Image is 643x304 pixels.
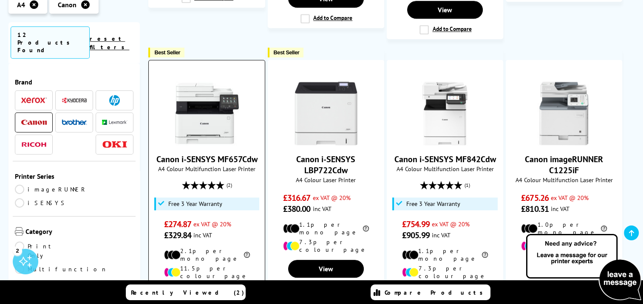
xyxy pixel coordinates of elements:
button: Best Seller [268,48,304,57]
a: Brother [62,117,87,128]
a: Canon i-SENSYS MF842Cdw [394,154,496,165]
a: View [288,260,364,278]
a: Print Only [15,242,74,260]
span: Printer Series [15,172,133,180]
a: Compare Products [371,284,490,300]
a: OKI [102,139,127,150]
span: ex VAT @ 20% [551,194,589,202]
img: Open Live Chat window [524,233,643,302]
img: Canon [21,120,47,125]
img: Canon imageRUNNER C1225iF [532,82,596,145]
li: 8.5p per colour page [521,238,607,253]
span: Recently Viewed (2) [131,289,244,296]
span: Best Seller [154,49,180,56]
img: Canon i-SENSYS MF657Cdw [175,82,239,145]
span: inc VAT [432,231,450,239]
span: A4 [17,0,25,9]
span: Canon [58,0,76,9]
img: Category [15,227,23,236]
span: £316.67 [283,192,311,203]
span: £810.31 [521,203,549,214]
img: Brother [62,119,87,125]
span: £274.87 [164,219,192,230]
div: 2 [13,246,22,255]
img: Canon i-SENSYS MF842Cdw [413,82,477,145]
li: 1.1p per mono page [402,247,488,262]
a: Canon i-SENSYS LBP722Cdw [296,154,355,176]
button: Best Seller [148,48,184,57]
img: Canon i-SENSYS LBP722Cdw [294,82,358,145]
img: HP [109,95,120,106]
span: (2) [227,177,232,193]
span: 12 Products Found [11,26,90,59]
span: A4 Colour Multifunction Laser Printer [153,165,260,173]
span: Best Seller [274,49,300,56]
a: Canon imageRUNNER C1225iF [525,154,603,176]
img: Lexmark [102,120,127,125]
span: £675.26 [521,192,549,203]
span: A4 Colour Laser Printer [272,176,380,184]
span: inc VAT [193,231,212,239]
img: Ricoh [21,142,47,147]
a: Multifunction [15,265,108,274]
a: Canon i-SENSYS MF657Cdw [156,154,258,165]
li: 2.1p per mono page [164,247,250,262]
a: Canon i-SENSYS MF842Cdw [413,138,477,147]
span: Free 3 Year Warranty [168,200,222,207]
span: £329.84 [164,230,192,241]
span: Category [25,227,133,237]
a: Xerox [21,95,47,106]
li: 1.0p per mono page [521,221,607,236]
span: A4 Colour Multifunction Laser Printer [391,165,499,173]
span: £905.99 [402,230,430,241]
span: inc VAT [312,205,331,213]
a: Canon i-SENSYS LBP722Cdw [294,138,358,147]
span: Compare Products [385,289,487,296]
span: ex VAT @ 20% [193,220,231,228]
a: Recently Viewed (2) [126,284,246,300]
li: 7.3p per colour page [402,265,488,280]
span: (1) [465,177,470,193]
a: Canon [21,117,47,128]
a: Canon imageRUNNER C1225iF [532,138,596,147]
li: 11.5p per colour page [164,265,250,280]
span: £380.00 [283,203,311,214]
li: 7.3p per colour page [283,238,369,253]
a: Canon i-SENSYS MF657Cdw [175,138,239,147]
label: Add to Compare [419,25,471,34]
span: Brand [15,78,133,86]
li: 1.1p per mono page [283,221,369,236]
a: Kyocera [62,95,87,106]
a: Lexmark [102,117,127,128]
label: Add to Compare [300,14,352,23]
img: OKI [102,141,127,148]
span: inc VAT [551,205,569,213]
span: ex VAT @ 20% [432,220,470,228]
a: View [407,1,483,19]
a: Ricoh [21,139,47,150]
a: iSENSYS [15,198,74,208]
span: £754.99 [402,219,430,230]
span: Free 3 Year Warranty [406,200,460,207]
a: HP [102,95,127,106]
img: Kyocera [62,97,87,104]
a: reset filters [90,35,129,51]
span: ex VAT @ 20% [312,194,350,202]
span: A4 Colour Multifunction Laser Printer [510,176,618,184]
img: Xerox [21,97,47,103]
a: imageRUNNER [15,185,87,194]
